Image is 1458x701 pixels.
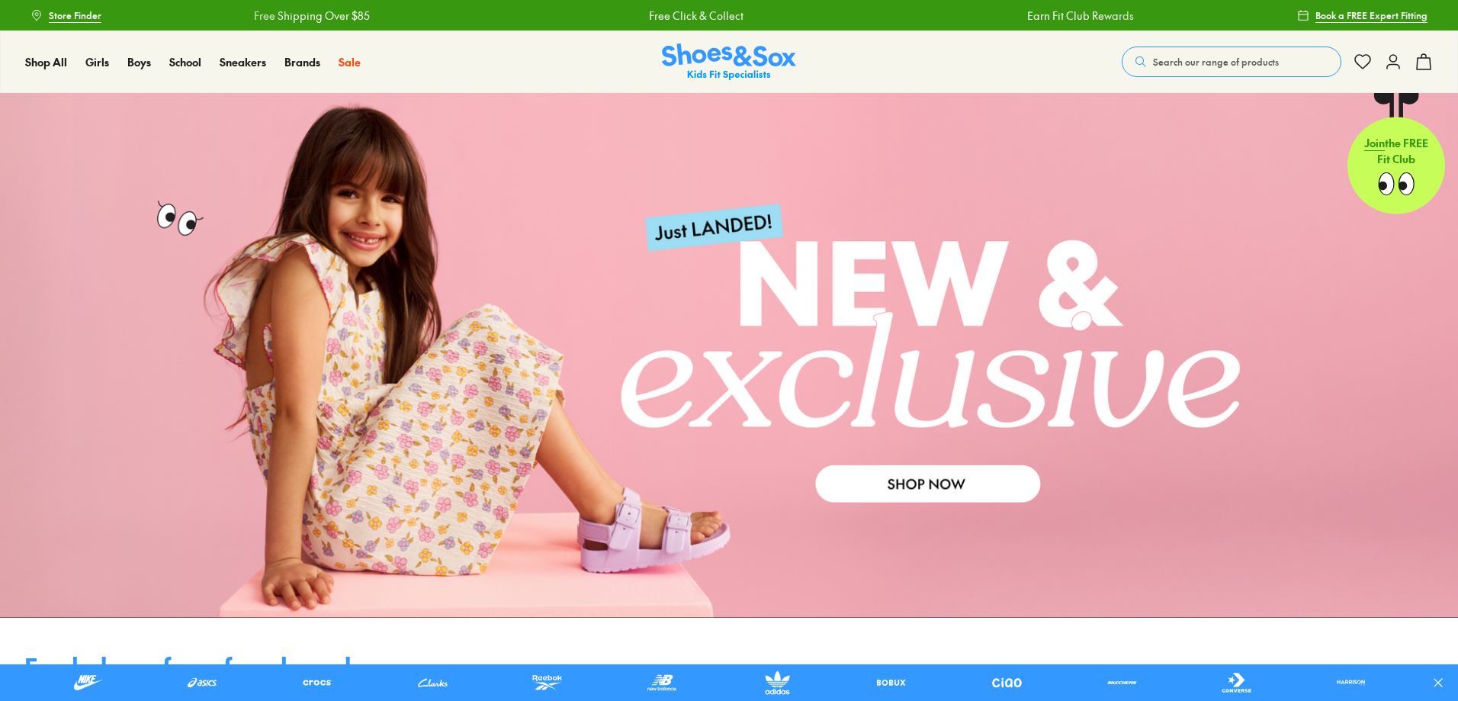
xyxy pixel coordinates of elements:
[1153,55,1279,69] span: Search our range of products
[1347,92,1445,214] a: Jointhe FREE Fit Club
[1024,8,1131,24] a: Earn Fit Club Rewards
[339,54,361,69] span: Sale
[169,54,201,69] span: School
[127,54,151,69] span: Boys
[251,8,367,24] a: Free Shipping Over $85
[1315,8,1427,22] span: Book a FREE Expert Fitting
[220,54,266,70] a: Sneakers
[31,2,101,29] a: Store Finder
[662,43,796,81] img: SNS_Logo_Responsive.svg
[49,8,101,22] span: Store Finder
[1347,123,1445,179] p: the FREE Fit Club
[85,54,109,69] span: Girls
[662,43,796,81] a: Shoes & Sox
[169,54,201,70] a: School
[284,54,320,69] span: Brands
[646,8,740,24] a: Free Click & Collect
[127,54,151,70] a: Boys
[284,54,320,70] a: Brands
[85,54,109,70] a: Girls
[25,54,67,70] a: Shop All
[25,54,67,69] span: Shop All
[1122,47,1341,77] button: Search our range of products
[1364,135,1385,150] span: Join
[220,54,266,69] span: Sneakers
[1297,2,1427,29] a: Book a FREE Expert Fitting
[339,54,361,70] a: Sale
